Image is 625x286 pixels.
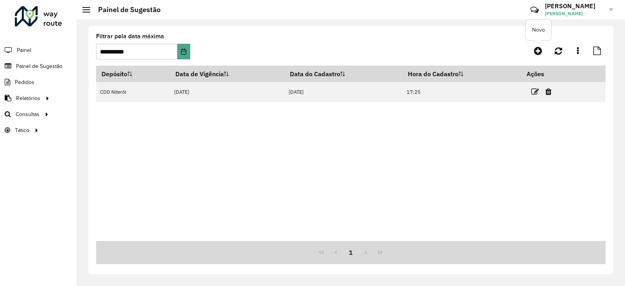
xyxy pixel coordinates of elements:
[545,10,604,17] span: [PERSON_NAME]
[284,66,402,82] th: Data do Cadastro
[402,66,521,82] th: Hora do Cadastro
[16,94,40,102] span: Relatórios
[90,5,161,14] h2: Painel de Sugestão
[531,86,539,97] a: Editar
[545,2,604,10] h3: [PERSON_NAME]
[284,82,402,102] td: [DATE]
[521,66,568,82] th: Ações
[526,2,543,18] a: Contato Rápido
[545,86,552,97] a: Excluir
[170,66,284,82] th: Data de Vigência
[177,44,190,59] button: Choose Date
[16,62,62,70] span: Painel de Sugestão
[343,245,358,260] button: 1
[17,46,31,54] span: Painel
[96,32,164,41] label: Filtrar pela data máxima
[170,82,284,102] td: [DATE]
[402,82,521,102] td: 17:25
[526,20,551,40] div: Novo
[96,82,170,102] td: CDD Niterói
[15,126,29,134] span: Tático
[15,78,34,86] span: Pedidos
[16,110,39,118] span: Consultas
[96,66,170,82] th: Depósito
